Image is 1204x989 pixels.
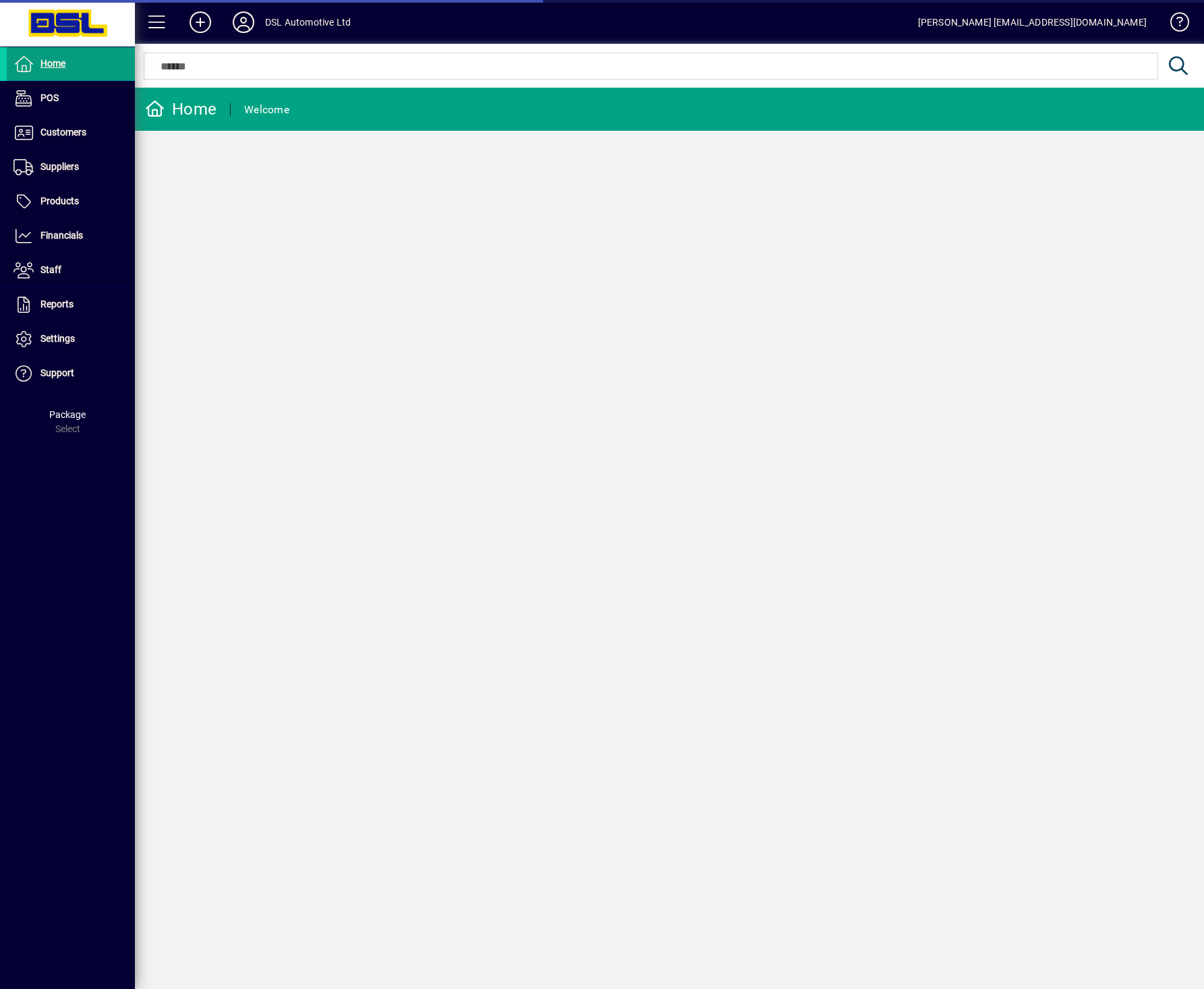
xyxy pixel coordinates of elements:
[265,11,351,33] div: DSL Automotive Ltd
[7,288,135,322] a: Reports
[7,322,135,356] a: Settings
[7,150,135,184] a: Suppliers
[7,357,135,390] a: Support
[40,196,79,206] span: Products
[7,116,135,150] a: Customers
[244,99,289,121] div: Welcome
[1160,3,1187,47] a: Knowledge Base
[179,10,222,34] button: Add
[40,230,83,241] span: Financials
[7,185,135,218] a: Products
[7,82,135,115] a: POS
[145,98,217,120] div: Home
[40,333,75,344] span: Settings
[40,58,65,69] span: Home
[40,264,61,275] span: Staff
[7,253,135,287] a: Staff
[7,219,135,253] a: Financials
[40,92,59,103] span: POS
[49,409,86,420] span: Package
[40,299,74,309] span: Reports
[40,367,74,378] span: Support
[40,127,86,138] span: Customers
[222,10,265,34] button: Profile
[40,161,79,172] span: Suppliers
[918,11,1147,33] div: [PERSON_NAME] [EMAIL_ADDRESS][DOMAIN_NAME]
